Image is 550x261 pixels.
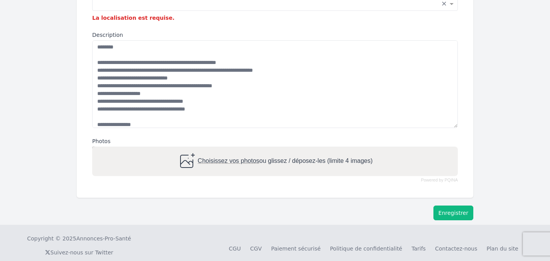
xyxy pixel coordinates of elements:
[271,245,321,252] a: Paiement sécurisé
[92,14,458,22] div: La localisation est requise.
[45,249,113,256] a: Suivez-nous sur Twitter
[198,158,259,164] span: Choisissez vos photos
[177,152,373,171] div: ou glissez / déposez-les (limite 4 images)
[411,245,426,252] a: Tarifs
[421,178,458,182] a: Powered by PQINA
[92,137,458,145] label: Photos
[330,245,402,252] a: Politique de confidentialité
[250,245,262,252] a: CGV
[433,206,473,220] button: Enregistrer
[486,245,518,252] a: Plan du site
[27,235,131,242] div: Copyright © 2025
[435,245,477,252] a: Contactez-nous
[76,235,131,242] a: Annonces-Pro-Santé
[229,245,241,252] a: CGU
[92,31,458,39] label: Description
